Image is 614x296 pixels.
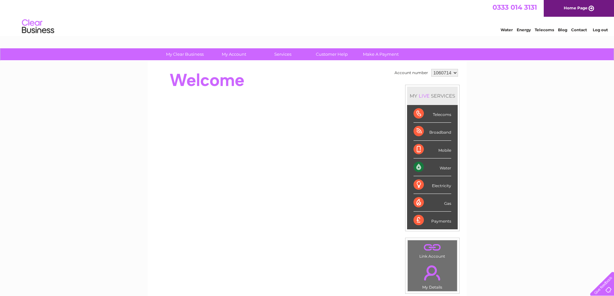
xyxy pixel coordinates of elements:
[22,17,54,36] img: logo.png
[414,194,451,212] div: Gas
[354,48,407,60] a: Make A Payment
[414,141,451,158] div: Mobile
[305,48,358,60] a: Customer Help
[414,176,451,194] div: Electricity
[417,93,431,99] div: LIVE
[571,27,587,32] a: Contact
[593,27,608,32] a: Log out
[407,260,457,291] td: My Details
[207,48,260,60] a: My Account
[414,105,451,123] div: Telecoms
[414,212,451,229] div: Payments
[155,4,460,31] div: Clear Business is a trading name of Verastar Limited (registered in [GEOGRAPHIC_DATA] No. 3667643...
[407,240,457,260] td: Link Account
[558,27,567,32] a: Blog
[517,27,531,32] a: Energy
[256,48,309,60] a: Services
[501,27,513,32] a: Water
[492,3,537,11] a: 0333 014 3131
[409,262,455,284] a: .
[393,67,430,78] td: Account number
[407,87,458,105] div: MY SERVICES
[409,242,455,253] a: .
[414,123,451,140] div: Broadband
[158,48,211,60] a: My Clear Business
[535,27,554,32] a: Telecoms
[414,158,451,176] div: Water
